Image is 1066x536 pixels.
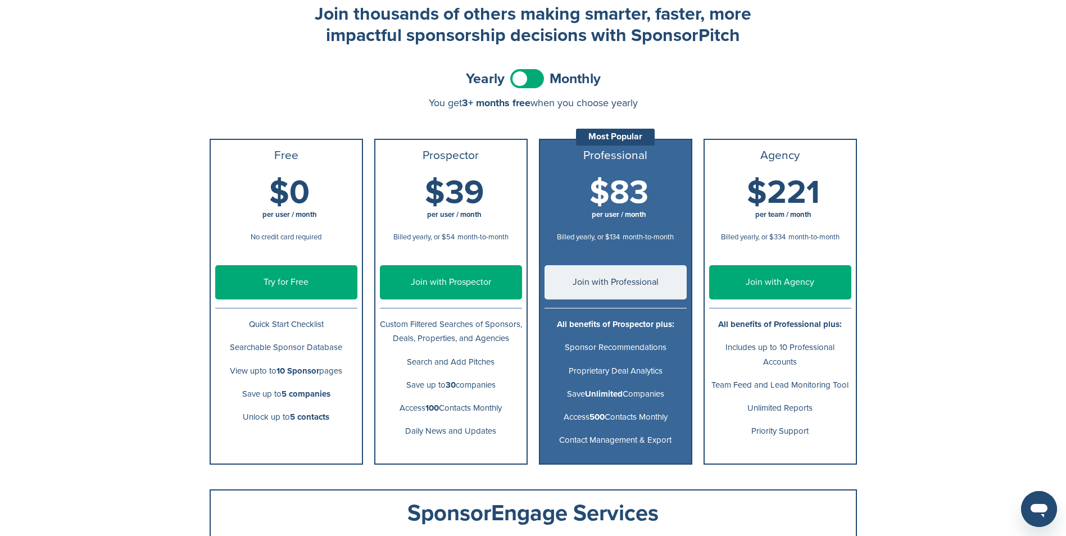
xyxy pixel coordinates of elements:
p: Proprietary Deal Analytics [545,364,687,378]
span: per user / month [427,210,482,219]
b: 5 companies [282,389,330,399]
span: Billed yearly, or $334 [721,233,786,242]
p: Save Companies [545,387,687,401]
span: Billed yearly, or $134 [557,233,620,242]
span: Billed yearly, or $54 [393,233,455,242]
span: per team / month [755,210,811,219]
span: $39 [425,173,484,212]
a: Join with Prospector [380,265,522,299]
p: Save up to [215,387,357,401]
b: 100 [425,403,439,413]
a: Try for Free [215,265,357,299]
span: month-to-month [457,233,509,242]
p: Searchable Sponsor Database [215,340,357,355]
span: Monthly [550,72,601,86]
div: You get when you choose yearly [210,97,857,108]
h3: Professional [545,149,687,162]
p: Search and Add Pitches [380,355,522,369]
p: Sponsor Recommendations [545,340,687,355]
iframe: Button to launch messaging window [1021,491,1057,527]
p: Unlock up to [215,410,357,424]
span: Yearly [466,72,505,86]
p: Quick Start Checklist [215,317,357,331]
h3: Agency [709,149,851,162]
b: 10 Sponsor [276,366,319,376]
h3: Free [215,149,357,162]
p: Team Feed and Lead Monitoring Tool [709,378,851,392]
b: All benefits of Professional plus: [718,319,842,329]
div: Most Popular [576,129,655,146]
p: Priority Support [709,424,851,438]
b: 30 [446,380,456,390]
p: Access Contacts Monthly [545,410,687,424]
p: View upto to pages [215,364,357,378]
span: $221 [747,173,820,212]
b: 500 [589,412,605,422]
span: 3+ months free [462,97,530,109]
span: per user / month [592,210,646,219]
h3: Prospector [380,149,522,162]
p: Access Contacts Monthly [380,401,522,415]
span: per user / month [262,210,317,219]
span: No credit card required [251,233,321,242]
h2: Join thousands of others making smarter, faster, more impactful sponsorship decisions with Sponso... [309,3,758,47]
p: Contact Management & Export [545,433,687,447]
b: 5 contacts [290,412,329,422]
span: month-to-month [788,233,840,242]
p: Unlimited Reports [709,401,851,415]
b: Unlimited [585,389,623,399]
p: Includes up to 10 Professional Accounts [709,340,851,369]
span: $0 [269,173,310,212]
span: $83 [589,173,648,212]
a: Join with Agency [709,265,851,299]
p: Daily News and Updates [380,424,522,438]
p: Custom Filtered Searches of Sponsors, Deals, Properties, and Agencies [380,317,522,346]
div: SponsorEngage Services [222,502,845,524]
span: month-to-month [623,233,674,242]
a: Join with Professional [545,265,687,299]
p: Save up to companies [380,378,522,392]
b: All benefits of Prospector plus: [557,319,674,329]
